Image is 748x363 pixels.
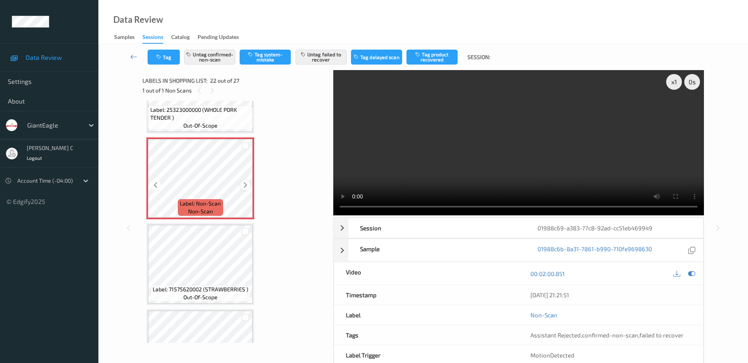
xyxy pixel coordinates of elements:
a: Catalog [171,32,198,43]
button: Tag delayed scan [351,50,402,65]
a: 01988c6b-8a31-7861-b990-710fe9698630 [537,245,652,256]
span: , , [530,332,683,339]
a: Pending Updates [198,32,247,43]
div: [DATE] 21:21:51 [530,291,691,299]
div: Tags [334,325,519,345]
span: non-scan [188,207,213,215]
div: Sample [348,239,526,261]
div: Samples [114,33,135,43]
div: 01988c69-a383-77c8-92ad-cc51eb469949 [526,218,703,238]
div: Session01988c69-a383-77c8-92ad-cc51eb469949 [334,218,704,238]
span: Labels in shopping list: [142,77,207,85]
button: Tag system-mistake [240,50,291,65]
span: confirmed-non-scan [582,332,638,339]
div: Label [334,305,519,325]
button: Untag confirmed-non-scan [184,50,235,65]
a: Sessions [142,32,171,44]
a: Samples [114,32,142,43]
a: Non-Scan [530,311,557,319]
span: out-of-scope [183,122,218,130]
span: Label: 71575620002 (STRAWBERRIES ) [153,285,248,293]
button: Untag failed to recover [296,50,347,65]
div: x 1 [666,74,682,90]
button: Tag [148,50,180,65]
div: Video [334,262,519,285]
span: Label: 25323000000 (WHOLE PORK TENDER ) [150,106,251,122]
div: Timestamp [334,285,519,305]
div: 0 s [684,74,700,90]
div: Catalog [171,33,190,43]
span: 22 out of 27 [210,77,239,85]
span: out-of-scope [183,293,218,301]
span: Session: [467,53,490,61]
div: 1 out of 1 Non Scans [142,85,328,95]
div: Pending Updates [198,33,239,43]
a: 00:02:00.851 [530,270,565,278]
div: Data Review [113,16,163,24]
span: Assistant Rejected [530,332,581,339]
span: failed to recover [639,332,683,339]
button: Tag product recovered [406,50,458,65]
div: Session [348,218,526,238]
span: Label: Non-Scan [180,200,221,207]
div: Sessions [142,33,163,44]
div: Sample01988c6b-8a31-7861-b990-710fe9698630 [334,239,704,262]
